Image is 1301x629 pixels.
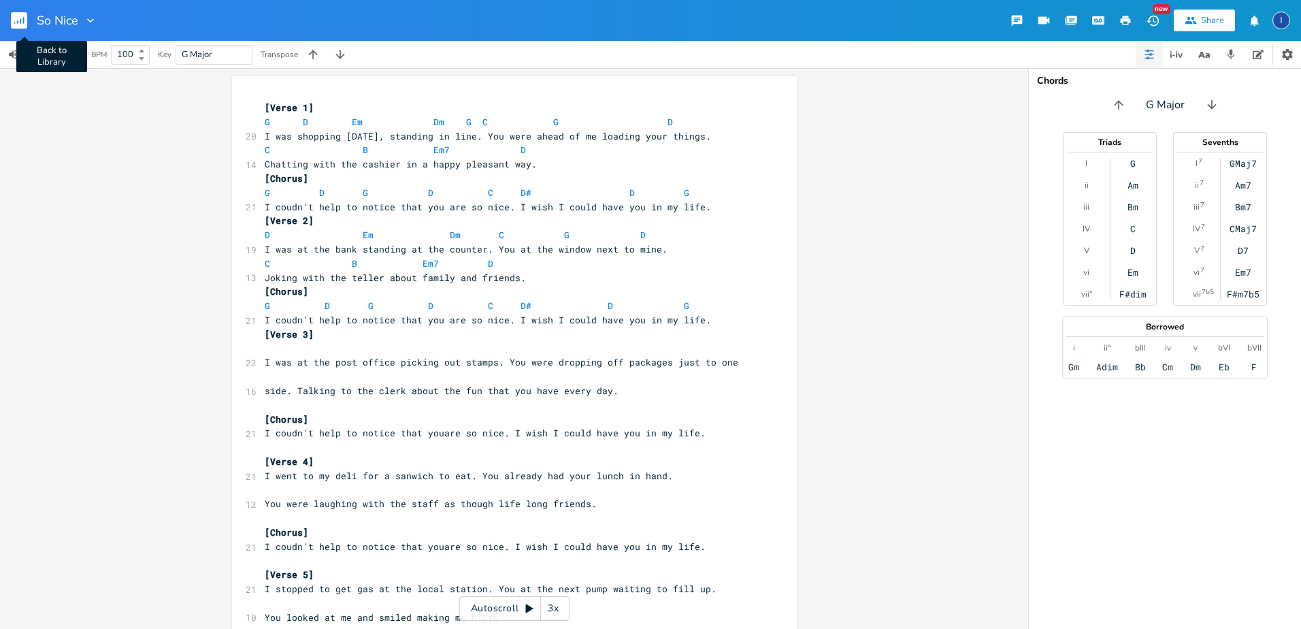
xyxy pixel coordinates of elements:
[265,541,706,553] span: I coudn't help to notice that youare so nice. I wish I could have you in my life.
[433,144,450,156] span: Em7
[91,51,107,59] div: BPM
[1135,342,1146,353] div: bIII
[1193,289,1201,300] div: vii
[1200,243,1204,254] sup: 7
[265,243,668,255] span: I was at the bank standing at the counter. You at the window next to mine.
[265,526,308,538] span: [Chorus]
[1195,180,1199,191] div: ii
[265,328,314,340] span: [Verse 3]
[1064,138,1156,146] div: Triads
[423,257,439,270] span: Em7
[265,229,270,241] span: D
[265,172,308,184] span: [Chorus]
[1194,245,1200,256] div: V
[1146,97,1185,113] span: G Major
[428,300,433,312] span: D
[265,413,308,425] span: [Chorus]
[368,300,374,312] span: G
[608,300,613,312] span: D
[521,144,526,156] span: D
[265,201,711,213] span: I coudn't help to notice that you are so nice. I wish I could have you in my life.
[488,257,493,270] span: D
[1174,138,1266,146] div: Sevenths
[265,427,706,439] span: I coudn't help to notice that youare so nice. I wish I could have you in my life.
[265,611,504,624] span: You looked at me and smiled making me blush.
[265,101,314,114] span: [Verse 1]
[1084,245,1089,256] div: V
[37,14,78,27] span: So Nice
[1127,201,1138,212] div: Bm
[158,50,171,59] div: Key
[521,300,531,312] span: D#
[319,187,325,199] span: D
[1130,223,1136,234] div: C
[553,116,559,128] span: G
[1198,156,1202,167] sup: 7
[261,50,298,59] div: Transpose
[466,116,472,128] span: G
[1119,289,1147,300] div: F#dim
[1200,199,1204,210] sup: 7
[1037,76,1293,86] div: Chords
[363,187,368,199] span: G
[1272,12,1290,29] div: inspectorzu
[1068,361,1079,372] div: Gm
[1081,289,1092,300] div: vii°
[265,356,738,368] span: I was at the post office picking out stamps. You were dropping off packages just to one
[521,187,531,199] span: D#
[1130,245,1136,256] div: D
[265,314,711,326] span: I coudn't help to notice that you are so nice. I wish I could have you in my life.
[352,116,363,128] span: Em
[1200,178,1204,189] sup: 7
[325,300,330,312] span: D
[1083,267,1089,278] div: vi
[265,158,537,170] span: Chatting with the cashier in a happy pleasant way.
[1083,223,1090,234] div: IV
[265,455,314,468] span: [Verse 4]
[265,498,597,510] span: You were laughing with the staff as though life long friends.
[1193,267,1200,278] div: vi
[1218,342,1230,353] div: bVI
[182,48,212,61] span: G Major
[640,229,646,241] span: D
[1272,5,1290,36] button: I
[1201,14,1224,27] div: Share
[564,229,570,241] span: G
[428,187,433,199] span: D
[265,385,619,397] span: side. Talking to the clerk about the fun that you have every day.
[265,583,717,595] span: I stopped to get gas at the local station. You at the next pump waiting to fill up.
[1096,361,1118,372] div: Adim
[1073,342,1075,353] div: i
[488,300,493,312] span: C
[1135,361,1146,372] div: Bb
[265,300,270,312] span: G
[265,130,711,142] span: I was shopping [DATE], standing in line. You were ahead of me loading your things.
[11,4,38,37] button: Back to Library
[668,116,673,128] span: D
[265,257,270,270] span: C
[1085,158,1087,169] div: I
[541,596,565,621] div: 3x
[1193,223,1200,234] div: IV
[1063,323,1267,331] div: Borrowed
[629,187,635,199] span: D
[459,596,570,621] div: Autoscroll
[303,116,308,128] span: D
[1201,221,1205,232] sup: 7
[265,144,270,156] span: C
[1227,289,1259,300] div: F#m7b5
[1230,158,1257,169] div: GMaj7
[265,470,673,482] span: I went to my deli for a sanwich to eat. You already had your lunch in hand.
[1174,10,1235,31] button: Share
[1153,4,1170,14] div: New
[265,568,314,581] span: [Verse 5]
[1235,267,1251,278] div: Em7
[363,144,368,156] span: B
[1190,361,1201,372] div: Dm
[1127,267,1138,278] div: Em
[1193,342,1198,353] div: v
[363,229,374,241] span: Em
[1127,180,1138,191] div: Am
[1196,158,1198,169] div: I
[352,257,357,270] span: B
